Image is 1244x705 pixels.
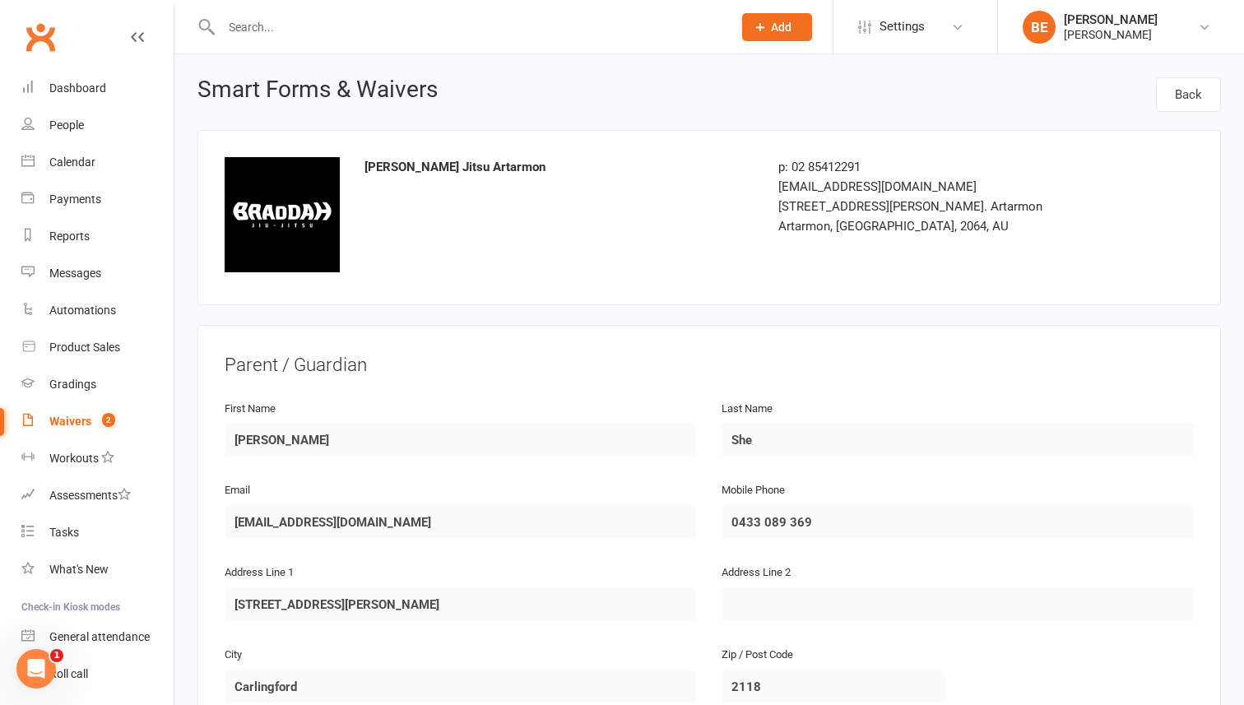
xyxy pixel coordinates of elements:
strong: [PERSON_NAME] Jitsu Artarmon [364,160,545,174]
div: Artarmon, [GEOGRAPHIC_DATA], 2064, AU [778,216,1085,236]
a: Tasks [21,514,174,551]
label: City [225,647,242,664]
a: General attendance kiosk mode [21,619,174,656]
div: BE [1023,11,1056,44]
div: [EMAIL_ADDRESS][DOMAIN_NAME] [778,177,1085,197]
label: Last Name [722,401,773,418]
div: Parent / Guardian [225,352,1194,378]
div: [PERSON_NAME] [1064,27,1158,42]
input: Search... [216,16,721,39]
div: [PERSON_NAME] [1064,12,1158,27]
div: Gradings [49,378,96,391]
label: First Name [225,401,276,418]
a: Waivers 2 [21,403,174,440]
a: Reports [21,218,174,255]
a: Product Sales [21,329,174,366]
label: Address Line 2 [722,564,791,582]
a: Automations [21,292,174,329]
a: Calendar [21,144,174,181]
h1: Smart Forms & Waivers [197,77,438,107]
a: Payments [21,181,174,218]
img: 2dc49e64-6843-42bd-a256-7c0511c4caab.jpeg [225,157,340,272]
a: What's New [21,551,174,588]
a: People [21,107,174,144]
label: Email [225,482,250,499]
div: General attendance [49,630,150,643]
div: Tasks [49,526,79,539]
div: Workouts [49,452,99,465]
div: Waivers [49,415,91,428]
div: What's New [49,563,109,576]
div: Product Sales [49,341,120,354]
iframe: Intercom live chat [16,649,56,689]
div: Calendar [49,155,95,169]
div: Automations [49,304,116,317]
span: 1 [50,649,63,662]
label: Zip / Post Code [722,647,793,664]
div: Dashboard [49,81,106,95]
a: Clubworx [20,16,61,58]
a: Workouts [21,440,174,477]
span: Settings [880,8,925,45]
div: Messages [49,267,101,280]
button: Add [742,13,812,41]
div: Reports [49,230,90,243]
div: Assessments [49,489,131,502]
label: Address Line 1 [225,564,294,582]
span: Add [771,21,791,34]
a: Messages [21,255,174,292]
a: Dashboard [21,70,174,107]
div: People [49,118,84,132]
div: p: 02 85412291 [778,157,1085,177]
span: 2 [102,413,115,427]
a: Gradings [21,366,174,403]
div: Payments [49,192,101,206]
div: [STREET_ADDRESS][PERSON_NAME]. Artarmon [778,197,1085,216]
label: Mobile Phone [722,482,785,499]
a: Assessments [21,477,174,514]
div: Roll call [49,667,88,680]
a: Back [1156,77,1221,112]
a: Roll call [21,656,174,693]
